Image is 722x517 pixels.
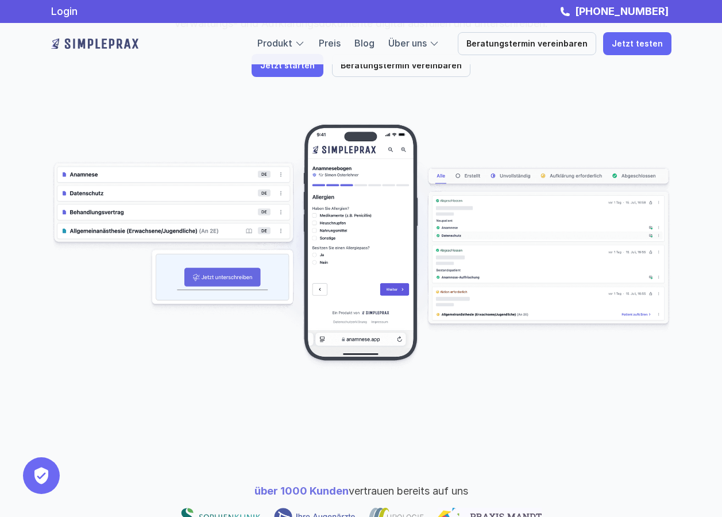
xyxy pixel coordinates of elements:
[575,5,669,17] strong: [PHONE_NUMBER]
[388,37,427,49] a: Über uns
[354,37,374,49] a: Blog
[612,39,663,49] p: Jetzt testen
[254,485,349,497] span: über 1000 Kunden
[603,32,671,55] a: Jetzt testen
[254,483,468,499] p: vertrauen bereits auf uns
[51,5,78,17] a: Login
[332,54,470,77] a: Beratungstermin vereinbaren
[572,5,671,17] a: [PHONE_NUMBER]
[341,61,462,71] p: Beratungstermin vereinbaren
[260,61,315,71] p: Jetzt starten
[252,54,323,77] a: Jetzt starten
[319,37,341,49] a: Preis
[51,123,671,370] img: Beispielscreenshots aus der Simpleprax Anwendung
[466,39,588,49] p: Beratungstermin vereinbaren
[257,37,292,49] a: Produkt
[458,32,596,55] a: Beratungstermin vereinbaren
